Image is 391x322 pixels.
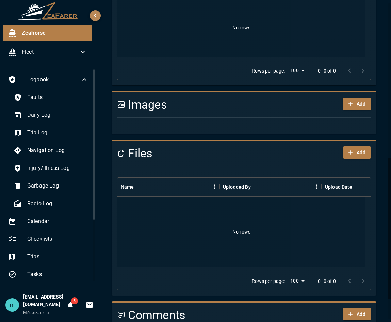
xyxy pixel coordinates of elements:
[209,182,219,192] button: Menu
[27,217,88,225] span: Calendar
[64,298,77,312] button: Notifications
[318,67,336,74] p: 0–0 of 0
[27,199,88,208] span: Radio Log
[27,253,88,261] span: Trips
[27,270,88,278] span: Tasks
[252,67,285,74] p: Rows per page:
[22,48,79,56] span: Fleet
[3,71,94,88] div: Logbook
[23,310,49,315] span: MZubizarreta
[121,177,134,196] div: Name
[27,235,88,243] span: Checklists
[8,107,94,123] div: Daily Log
[8,125,94,141] div: Trip Log
[83,298,96,312] button: Invitations
[71,297,78,304] span: 5
[3,248,94,265] div: Trips
[17,1,78,20] img: ZeaFarer Logo
[3,44,92,60] div: Fleet
[27,111,88,119] span: Daily Log
[3,25,92,41] div: Zeahorse
[3,266,94,283] div: Tasks
[311,182,322,192] button: Menu
[325,177,352,196] div: Upload Date
[288,66,307,76] div: 100
[8,160,94,176] div: Injury/Illness Log
[251,182,260,192] button: Sort
[134,182,144,192] button: Sort
[8,178,94,194] div: Garbage Log
[219,177,322,196] div: Uploaded By
[5,298,19,312] div: m
[3,231,94,247] div: Checklists
[117,177,219,196] div: Name
[117,146,328,161] h4: Files
[252,278,285,285] p: Rows per page:
[22,29,87,37] span: Zeahorse
[23,293,64,308] h6: [EMAIL_ADDRESS][DOMAIN_NAME]
[27,182,88,190] span: Garbage Log
[318,278,336,285] p: 0–0 of 0
[27,93,88,101] span: Faults
[27,76,80,84] span: Logbook
[27,146,88,155] span: Navigation Log
[343,98,371,110] button: Add
[352,182,362,192] button: Sort
[27,164,88,172] span: Injury/Illness Log
[117,197,365,267] div: No rows
[8,142,94,159] div: Navigation Log
[117,98,328,112] h4: Images
[288,276,307,286] div: 100
[223,177,251,196] div: Uploaded By
[343,308,371,321] button: Add
[8,89,94,106] div: Faults
[3,213,94,229] div: Calendar
[343,146,371,159] button: Add
[27,129,88,137] span: Trip Log
[8,195,94,212] div: Radio Log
